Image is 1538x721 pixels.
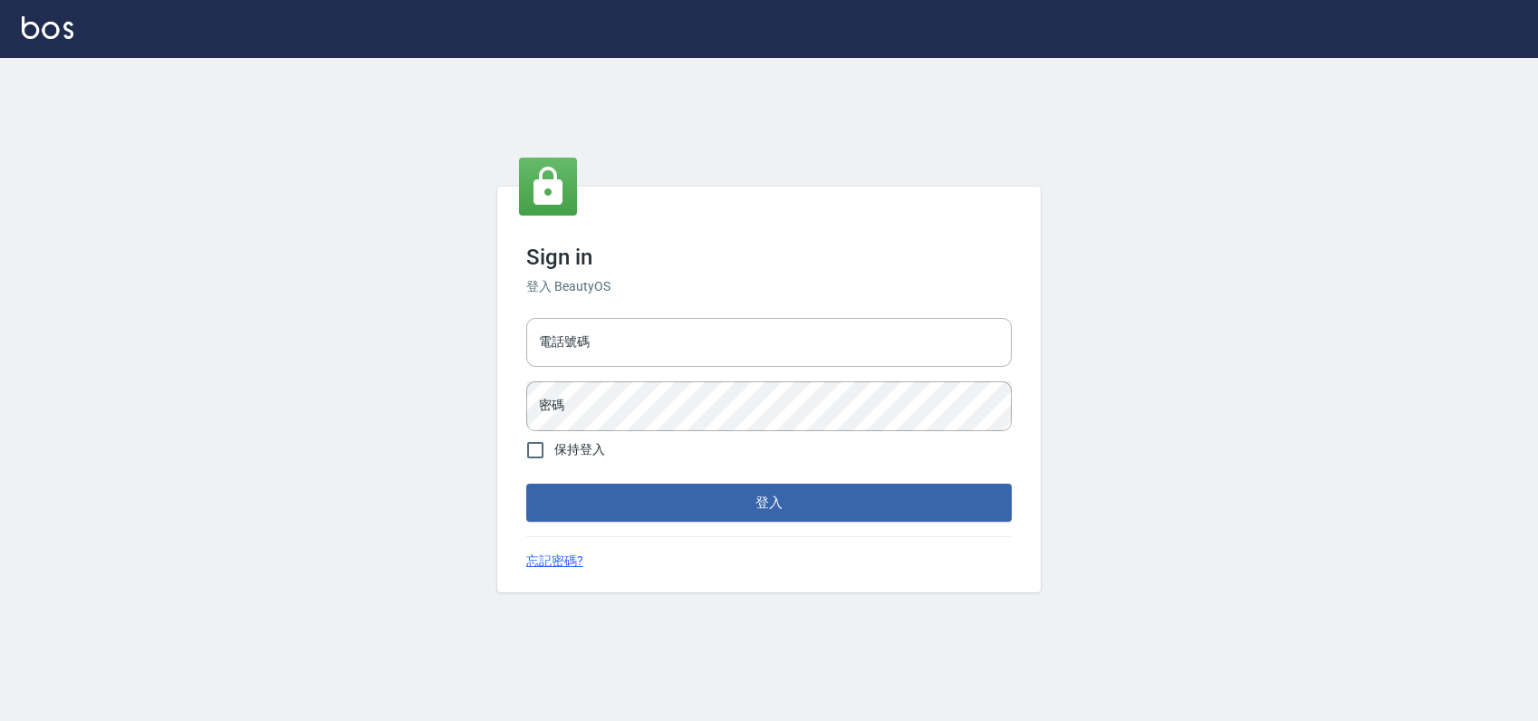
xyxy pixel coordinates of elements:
img: Logo [22,16,73,39]
span: 保持登入 [554,440,605,459]
h3: Sign in [526,245,1012,270]
a: 忘記密碼? [526,552,583,571]
h6: 登入 BeautyOS [526,277,1012,296]
button: 登入 [526,484,1012,522]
